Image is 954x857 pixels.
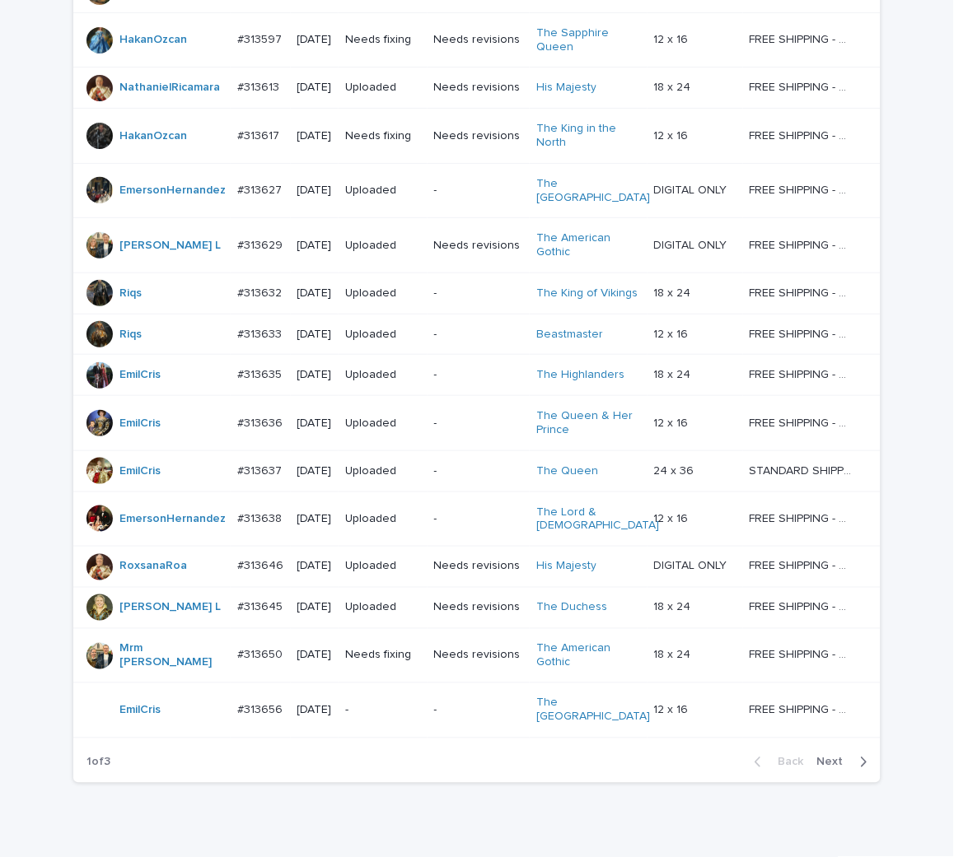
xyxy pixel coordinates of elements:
p: #313597 [237,30,285,47]
p: - [434,464,524,478]
p: 12 x 16 [654,509,692,526]
p: [DATE] [297,417,333,431]
p: #313613 [237,77,283,95]
p: #313650 [237,645,286,663]
p: Needs fixing [345,129,420,143]
p: #313627 [237,180,285,198]
a: The American Gothic [536,642,639,670]
tr: NathanielRicamara #313613#313613 [DATE]UploadedNeeds revisionsHis Majesty 18 x 2418 x 24 FREE SHI... [73,68,881,109]
p: Needs revisions [434,560,524,574]
p: Uploaded [345,81,420,95]
a: The American Gothic [536,231,639,259]
tr: EmersonHernandez #313627#313627 [DATE]Uploaded-The [GEOGRAPHIC_DATA] DIGITAL ONLYDIGITAL ONLY FRE... [73,163,881,218]
tr: EmersonHernandez #313638#313638 [DATE]Uploaded-The Lord & [DEMOGRAPHIC_DATA] 12 x 1612 x 16 FREE ... [73,491,881,547]
a: EmilCris [119,368,161,382]
p: STANDARD SHIPPING - Up to 4 weeks [750,461,856,478]
a: Riqs [119,328,142,342]
p: #313635 [237,365,285,382]
p: #313637 [237,461,285,478]
p: #313632 [237,283,285,300]
p: Needs fixing [345,33,420,47]
p: Uploaded [345,417,420,431]
tr: [PERSON_NAME] L #313629#313629 [DATE]UploadedNeeds revisionsThe American Gothic DIGITAL ONLYDIGIT... [73,218,881,273]
tr: EmilCris #313637#313637 [DATE]Uploaded-The Queen 24 x 3624 x 36 STANDARD SHIPPING - Up to 4 weeks... [73,450,881,491]
p: Needs fixing [345,649,420,663]
tr: EmilCris #313636#313636 [DATE]Uploaded-The Queen & Her Prince 12 x 1612 x 16 FREE SHIPPING - prev... [73,396,881,451]
tr: HakanOzcan #313597#313597 [DATE]Needs fixingNeeds revisionsThe Sapphire Queen 12 x 1612 x 16 FREE... [73,12,881,68]
a: The Sapphire Queen [536,26,639,54]
a: HakanOzcan [119,33,187,47]
a: RoxsanaRoa [119,560,187,574]
a: Riqs [119,286,142,300]
a: The Queen & Her Prince [536,409,639,437]
a: EmilCris [119,464,161,478]
p: Uploaded [345,601,420,615]
p: [DATE] [297,184,333,198]
a: The Duchess [536,601,607,615]
a: NathanielRicamara [119,81,220,95]
p: FREE SHIPPING - preview in 1-2 business days, after your approval delivery will take 5-10 b.d. [750,598,856,615]
p: Uploaded [345,512,420,526]
p: [DATE] [297,601,333,615]
p: 12 x 16 [654,413,692,431]
p: [DATE] [297,464,333,478]
a: EmersonHernandez [119,184,226,198]
a: Beastmaster [536,328,603,342]
tr: Mrm [PERSON_NAME] #313650#313650 [DATE]Needs fixingNeeds revisionsThe American Gothic 18 x 2418 x... [73,628,881,683]
p: - [434,417,524,431]
span: Back [769,757,804,768]
p: - [434,184,524,198]
p: [DATE] [297,704,333,718]
p: 12 x 16 [654,701,692,718]
p: [DATE] [297,649,333,663]
p: DIGITAL ONLY [654,180,731,198]
a: His Majesty [536,81,596,95]
p: Needs revisions [434,33,524,47]
a: Mrm [PERSON_NAME] [119,642,222,670]
a: The [GEOGRAPHIC_DATA] [536,696,650,724]
a: The Highlanders [536,368,624,382]
a: The Queen [536,464,598,478]
p: FREE SHIPPING - preview in 1-2 business days, after your approval delivery will take 5-10 b.d. [750,283,856,300]
p: 12 x 16 [654,324,692,342]
p: DIGITAL ONLY [654,235,731,253]
a: The [GEOGRAPHIC_DATA] [536,177,650,205]
p: - [434,368,524,382]
a: [PERSON_NAME] L [119,601,221,615]
p: 18 x 24 [654,77,694,95]
p: FREE SHIPPING - preview in 1-2 business days, after your approval delivery will take 5-10 b.d. [750,324,856,342]
p: - [434,328,524,342]
p: FREE SHIPPING - preview in 1-2 business days, after your approval delivery will take 5-10 b.d. [750,235,856,253]
a: EmilCris [119,417,161,431]
p: Needs revisions [434,81,524,95]
a: HakanOzcan [119,129,187,143]
a: The King of Vikings [536,286,638,300]
p: 12 x 16 [654,30,692,47]
p: 18 x 24 [654,598,694,615]
p: Uploaded [345,239,420,253]
p: Uploaded [345,286,420,300]
a: EmilCris [119,704,161,718]
p: Uploaded [345,464,420,478]
p: FREE SHIPPING - preview in 1-2 business days, after your approval delivery will take 5-10 b.d. [750,557,856,574]
p: - [434,704,524,718]
p: [DATE] [297,512,333,526]
p: Uploaded [345,560,420,574]
p: FREE SHIPPING - preview in 1-2 business days, after your approval delivery will take 5-10 b.d. [750,509,856,526]
p: FREE SHIPPING - preview in 1-2 business days, after your approval delivery will take 5-10 b.d. [750,413,856,431]
p: [DATE] [297,239,333,253]
p: Uploaded [345,368,420,382]
p: FREE SHIPPING - preview in 1-2 business days, after your approval delivery will take 5-10 b.d. [750,30,856,47]
p: 12 x 16 [654,126,692,143]
p: #313629 [237,235,286,253]
p: #313638 [237,509,285,526]
a: [PERSON_NAME] L [119,239,221,253]
p: #313656 [237,701,286,718]
a: The King in the North [536,122,639,150]
p: [DATE] [297,129,333,143]
p: [DATE] [297,368,333,382]
p: 18 x 24 [654,645,694,663]
p: Needs revisions [434,239,524,253]
p: #313617 [237,126,283,143]
p: [DATE] [297,328,333,342]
